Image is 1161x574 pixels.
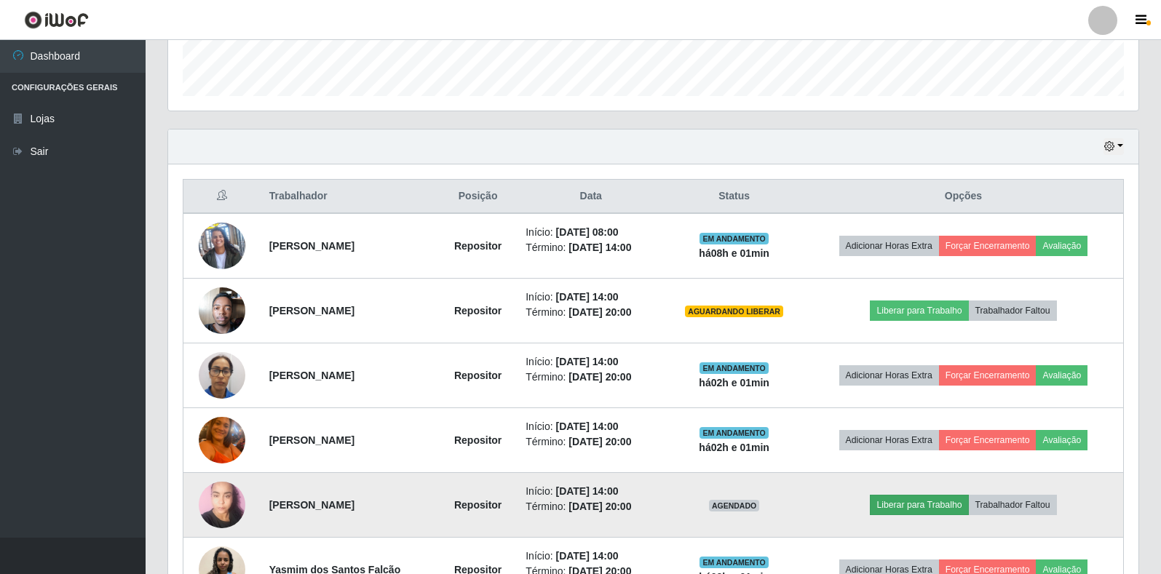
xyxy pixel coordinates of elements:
strong: Repositor [454,434,502,446]
li: Término: [526,305,656,320]
button: Avaliação [1036,365,1087,386]
strong: [PERSON_NAME] [269,499,354,511]
img: 1744637826389.jpeg [199,344,245,406]
li: Término: [526,370,656,385]
strong: [PERSON_NAME] [269,240,354,252]
button: Adicionar Horas Extra [839,236,939,256]
strong: Repositor [454,240,502,252]
strong: [PERSON_NAME] [269,370,354,381]
time: [DATE] 20:00 [568,306,631,318]
img: 1744940135172.jpeg [199,409,245,471]
strong: [PERSON_NAME] [269,434,354,446]
span: AGUARDANDO LIBERAR [685,306,783,317]
th: Data [517,180,665,214]
li: Início: [526,419,656,434]
li: Término: [526,499,656,514]
li: Início: [526,549,656,564]
strong: há 02 h e 01 min [699,442,769,453]
button: Adicionar Horas Extra [839,365,939,386]
time: [DATE] 08:00 [555,226,618,238]
li: Início: [526,354,656,370]
button: Trabalhador Faltou [969,495,1057,515]
time: [DATE] 20:00 [568,501,631,512]
li: Término: [526,240,656,255]
li: Início: [526,225,656,240]
button: Forçar Encerramento [939,365,1037,386]
strong: Repositor [454,370,502,381]
time: [DATE] 14:00 [568,242,631,253]
li: Início: [526,290,656,305]
span: EM ANDAMENTO [700,427,769,439]
time: [DATE] 14:00 [555,550,618,562]
th: Trabalhador [261,180,439,214]
button: Forçar Encerramento [939,236,1037,256]
strong: [PERSON_NAME] [269,305,354,316]
img: 1750798204685.jpeg [199,474,245,535]
span: EM ANDAMENTO [700,233,769,244]
time: [DATE] 14:00 [555,291,618,303]
time: [DATE] 14:00 [555,356,618,367]
button: Liberar para Trabalho [870,495,968,515]
strong: Repositor [454,499,502,511]
time: [DATE] 20:00 [568,371,631,383]
button: Liberar para Trabalho [870,300,968,321]
button: Avaliação [1036,430,1087,450]
li: Término: [526,434,656,450]
span: EM ANDAMENTO [700,362,769,374]
button: Avaliação [1036,236,1087,256]
th: Status [665,180,804,214]
time: [DATE] 14:00 [555,420,618,432]
strong: Repositor [454,305,502,316]
span: EM ANDAMENTO [700,557,769,568]
strong: há 02 h e 01 min [699,377,769,388]
th: Opções [804,180,1124,214]
button: Trabalhador Faltou [969,300,1057,321]
span: AGENDADO [709,500,760,511]
time: [DATE] 14:00 [555,485,618,497]
button: Forçar Encerramento [939,430,1037,450]
th: Posição [439,180,517,214]
img: 1753373810898.jpeg [199,204,245,287]
time: [DATE] 20:00 [568,436,631,447]
strong: há 08 h e 01 min [699,247,769,259]
img: CoreUI Logo [24,11,89,29]
img: 1740137875720.jpeg [199,280,245,342]
li: Início: [526,484,656,499]
button: Adicionar Horas Extra [839,430,939,450]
